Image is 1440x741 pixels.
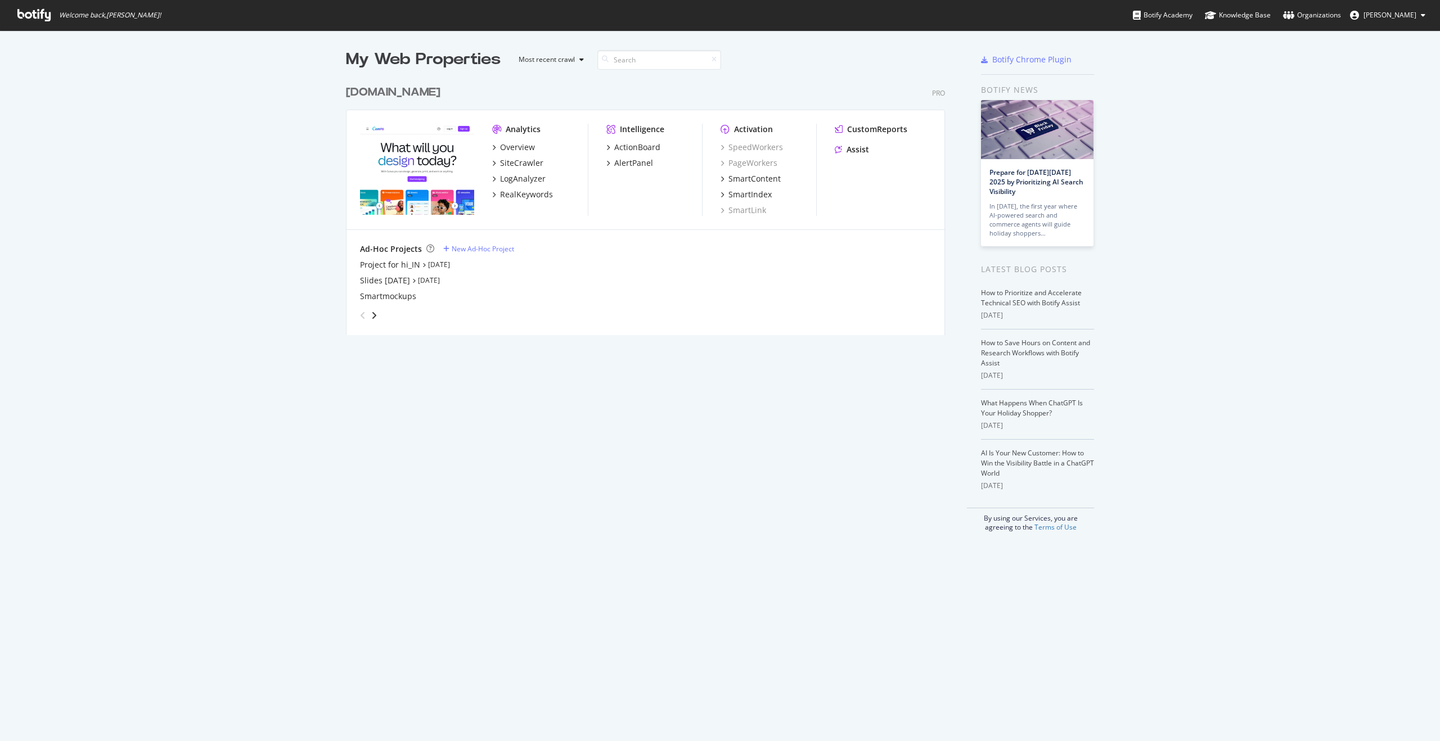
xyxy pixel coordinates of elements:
[452,244,514,254] div: New Ad-Hoc Project
[360,275,410,286] a: Slides [DATE]
[721,173,781,184] a: SmartContent
[360,291,416,302] a: Smartmockups
[1363,10,1416,20] span: Akio Uehara
[728,173,781,184] div: SmartContent
[370,310,378,321] div: angle-right
[346,84,445,101] a: [DOMAIN_NAME]
[500,173,546,184] div: LogAnalyzer
[981,481,1094,491] div: [DATE]
[981,448,1094,478] a: AI Is Your New Customer: How to Win the Visibility Battle in a ChatGPT World
[614,157,653,169] div: AlertPanel
[981,398,1083,418] a: What Happens When ChatGPT Is Your Holiday Shopper?
[418,275,440,285] a: [DATE]
[721,189,772,200] a: SmartIndex
[346,71,954,335] div: grid
[597,50,721,70] input: Search
[360,124,474,215] img: canva.com
[981,310,1094,320] div: [DATE]
[992,54,1072,65] div: Botify Chrome Plugin
[728,189,772,200] div: SmartIndex
[360,259,420,270] a: Project for hi_IN
[967,508,1094,532] div: By using our Services, you are agreeing to the
[606,157,653,169] a: AlertPanel
[989,202,1085,238] div: In [DATE], the first year where AI-powered search and commerce agents will guide holiday shoppers…
[981,370,1094,381] div: [DATE]
[1133,10,1192,21] div: Botify Academy
[614,142,660,153] div: ActionBoard
[428,260,450,269] a: [DATE]
[492,142,535,153] a: Overview
[492,157,543,169] a: SiteCrawler
[721,205,766,216] a: SmartLink
[981,100,1093,159] img: Prepare for Black Friday 2025 by Prioritizing AI Search Visibility
[1034,522,1077,532] a: Terms of Use
[355,306,370,324] div: angle-left
[847,144,869,155] div: Assist
[492,189,553,200] a: RealKeywords
[835,144,869,155] a: Assist
[981,54,1072,65] a: Botify Chrome Plugin
[500,189,553,200] div: RealKeywords
[981,288,1082,308] a: How to Prioritize and Accelerate Technical SEO with Botify Assist
[989,168,1083,196] a: Prepare for [DATE][DATE] 2025 by Prioritizing AI Search Visibility
[1341,6,1434,24] button: [PERSON_NAME]
[981,338,1090,368] a: How to Save Hours on Content and Research Workflows with Botify Assist
[360,243,422,255] div: Ad-Hoc Projects
[932,88,945,98] div: Pro
[510,51,588,69] button: Most recent crawl
[346,48,501,71] div: My Web Properties
[847,124,907,135] div: CustomReports
[519,56,575,63] div: Most recent crawl
[1205,10,1271,21] div: Knowledge Base
[981,263,1094,275] div: Latest Blog Posts
[59,11,161,20] span: Welcome back, [PERSON_NAME] !
[1283,10,1341,21] div: Organizations
[500,142,535,153] div: Overview
[443,244,514,254] a: New Ad-Hoc Project
[500,157,543,169] div: SiteCrawler
[346,84,440,101] div: [DOMAIN_NAME]
[620,124,664,135] div: Intelligence
[734,124,773,135] div: Activation
[721,157,777,169] a: PageWorkers
[506,124,541,135] div: Analytics
[492,173,546,184] a: LogAnalyzer
[981,84,1094,96] div: Botify news
[721,142,783,153] a: SpeedWorkers
[835,124,907,135] a: CustomReports
[606,142,660,153] a: ActionBoard
[981,421,1094,431] div: [DATE]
